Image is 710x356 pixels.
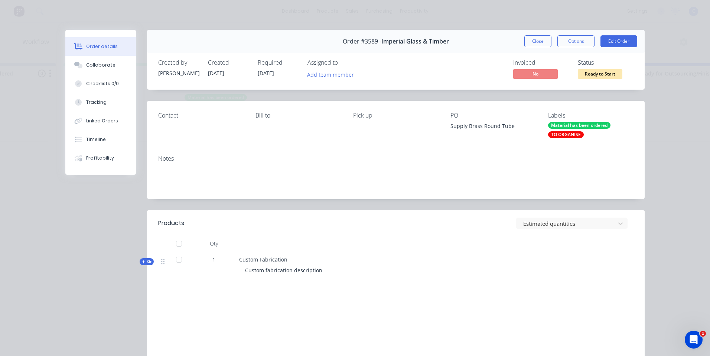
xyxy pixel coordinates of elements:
div: Products [158,219,184,228]
div: Material has been ordered [548,122,610,129]
button: Timeline [65,130,136,149]
div: Status [578,59,634,66]
span: Imperial Glass & Timber [381,38,449,45]
div: Order details [86,43,118,50]
button: Add team member [307,69,358,79]
div: TO ORGANISE [548,131,584,138]
span: Custom Fabrication [239,256,287,263]
span: Ready to Start [578,69,622,78]
span: 1 [212,256,215,263]
div: Labels [548,112,634,119]
button: Linked Orders [65,112,136,130]
div: [PERSON_NAME] [158,69,199,77]
button: Order details [65,37,136,56]
span: [DATE] [258,70,274,77]
iframe: Intercom live chat [685,331,703,349]
button: Profitability [65,149,136,167]
div: Profitability [86,155,114,161]
div: Assigned to [307,59,382,66]
div: Contact [158,112,244,119]
div: Collaborate [86,62,115,68]
button: Collaborate [65,56,136,74]
button: Options [557,35,595,47]
button: Ready to Start [578,69,622,80]
span: Custom fabrication description [245,267,322,274]
div: Invoiced [513,59,569,66]
div: Tracking [86,99,107,106]
span: [DATE] [208,70,224,77]
div: Linked Orders [86,118,118,124]
div: PO [450,112,536,119]
span: Order #3589 - [343,38,381,45]
div: Supply Brass Round Tube [450,122,536,132]
div: Pick up [353,112,439,119]
span: 1 [700,331,706,337]
div: Qty [192,236,236,251]
button: Close [524,35,551,47]
div: Timeline [86,136,106,143]
div: Created by [158,59,199,66]
button: Tracking [65,93,136,112]
div: Created [208,59,249,66]
span: Kit [142,259,152,264]
button: Edit Order [600,35,637,47]
div: Required [258,59,299,66]
div: Bill to [255,112,341,119]
div: Notes [158,155,634,162]
button: Kit [140,258,154,265]
button: Add team member [303,69,358,79]
span: No [513,69,558,78]
div: Checklists 0/0 [86,80,119,87]
button: Checklists 0/0 [65,74,136,93]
